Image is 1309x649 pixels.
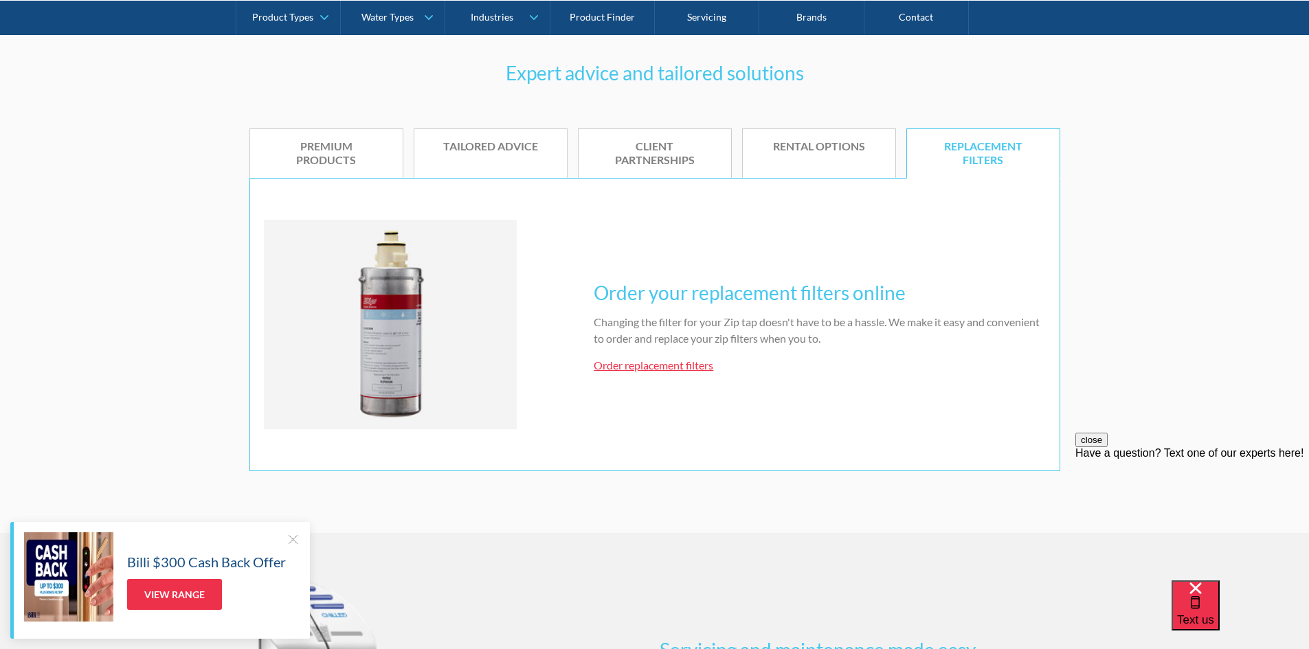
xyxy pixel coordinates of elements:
div: Product Types [252,11,313,23]
div: Rental options [763,139,875,154]
iframe: podium webchat widget bubble [1172,580,1309,649]
h5: Billi $300 Cash Back Offer [127,551,286,572]
a: Order replacement filters [594,358,713,372]
h3: Order your replacement filters online [594,278,1045,307]
h3: Expert advice and tailored solutions [249,58,1060,87]
a: View Range [127,579,222,610]
img: Replacement filters [264,220,517,429]
div: Replacement filters [928,139,1039,168]
div: Industries [471,11,513,23]
p: Changing the filter for your Zip tap doesn't have to be a hassle. We make it easy and convenient ... [594,314,1045,347]
div: Water Types [361,11,414,23]
img: Billi $300 Cash Back Offer [24,532,113,622]
div: Client partnerships [599,139,711,168]
div: Premium products [271,139,382,168]
iframe: podium webchat widget prompt [1075,433,1309,597]
div: Tailored advice [435,139,546,154]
